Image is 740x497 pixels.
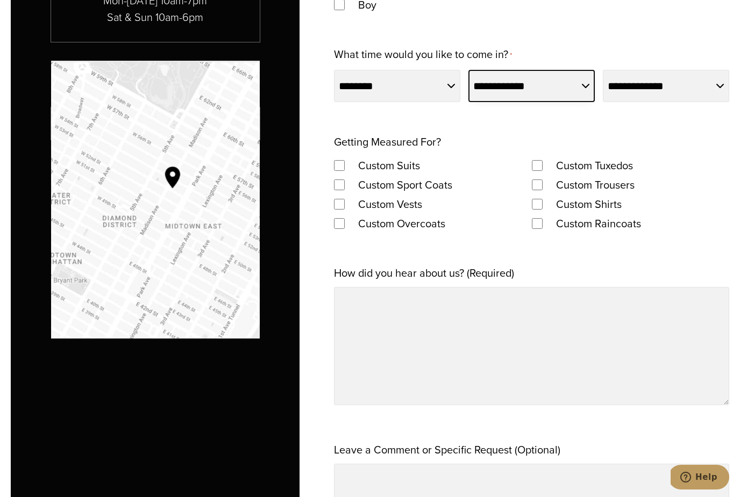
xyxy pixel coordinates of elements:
label: Custom Suits [347,156,431,175]
label: Custom Sport Coats [347,175,463,195]
a: Map to Alan David Custom [51,61,260,338]
label: Custom Shirts [545,195,632,214]
label: Custom Vests [347,195,433,214]
iframe: Opens a widget where you can chat to one of our agents [671,465,729,492]
legend: Getting Measured For? [334,132,441,152]
label: How did you hear about us? (Required) [334,263,514,283]
label: Custom Overcoats [347,214,456,233]
label: Custom Trousers [545,175,645,195]
img: Google map with pin showing Alan David location at Madison Avenue & 53rd Street NY [51,61,260,338]
label: Custom Raincoats [545,214,652,233]
label: Leave a Comment or Specific Request (Optional) [334,440,560,459]
label: What time would you like to come in? [334,45,512,66]
label: Custom Tuxedos [545,156,644,175]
